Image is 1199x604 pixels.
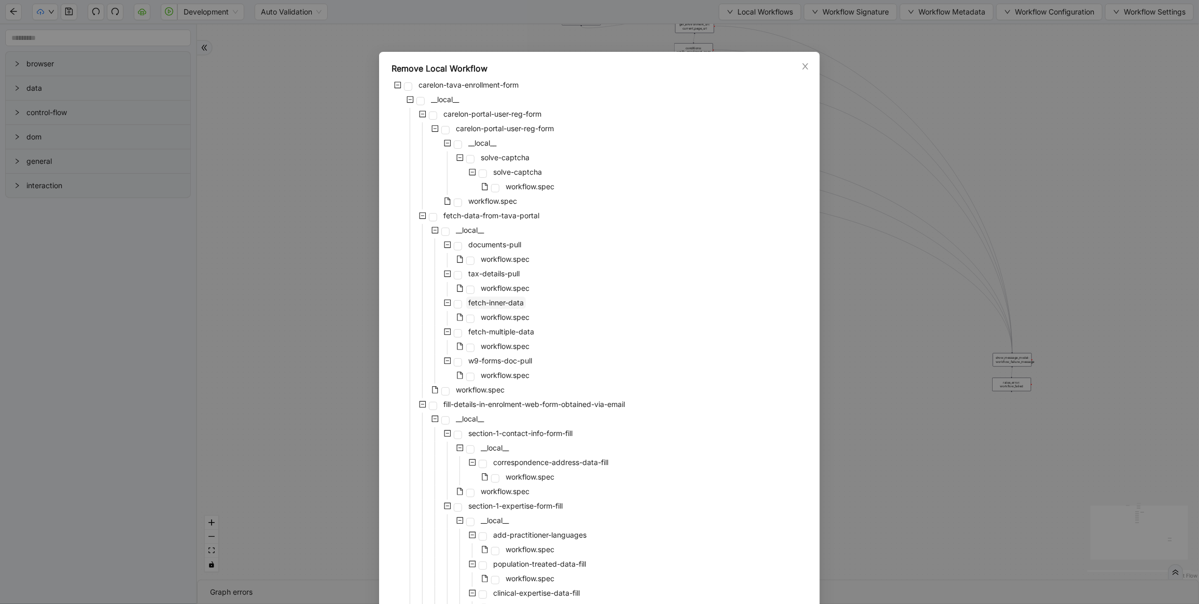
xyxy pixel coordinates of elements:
span: file [481,575,489,582]
span: file [431,386,439,394]
span: __local__ [481,443,509,452]
span: workflow.spec [481,342,529,350]
span: carelon-tava-enrollment-form [419,80,519,89]
span: fetch-multiple-data [466,326,536,338]
span: population-treated-data-fill [491,558,588,570]
span: workflow.spec [481,371,529,380]
span: minus-square [431,125,439,132]
span: workflow.spec [466,195,519,207]
span: carelon-portal-user-reg-form [454,122,556,135]
span: workflow.spec [479,253,532,265]
span: __local__ [468,138,496,147]
span: minus-square [456,154,464,161]
span: section-1-expertise-form-fill [468,501,563,510]
span: __local__ [454,224,486,236]
span: documents-pull [466,238,523,251]
span: minus-square [469,589,476,597]
span: carelon-portal-user-reg-form [456,124,554,133]
span: workflow.spec [479,369,532,382]
span: minus-square [444,357,451,364]
span: workflow.spec [479,311,532,324]
span: add-practitioner-languages [493,530,587,539]
span: __local__ [429,93,461,106]
span: minus-square [419,212,426,219]
span: minus-square [444,502,451,510]
span: __local__ [456,226,484,234]
span: minus-square [469,459,476,466]
span: workflow.spec [506,472,554,481]
span: __local__ [456,414,484,423]
span: minus-square [444,299,451,306]
span: workflow.spec [506,545,554,554]
span: __local__ [431,95,459,104]
span: minus-square [444,328,451,335]
span: w9-forms-doc-pull [468,356,532,365]
span: file [481,546,489,553]
span: solve-captcha [493,167,542,176]
span: minus-square [394,81,401,89]
span: file [456,285,464,292]
span: close [801,62,810,71]
span: workflow.spec [479,340,532,353]
span: minus-square [444,241,451,248]
span: minus-square [444,139,451,147]
span: minus-square [419,110,426,118]
span: add-practitioner-languages [491,529,589,541]
span: workflow.spec [504,471,556,483]
span: minus-square [456,444,464,452]
span: workflow.spec [506,182,554,191]
span: workflow.spec [504,543,556,556]
span: workflow.spec [454,384,507,396]
span: file [481,183,489,190]
span: fill-details-in-enrolment-web-form-obtained-via-email [443,400,625,409]
span: minus-square [469,531,476,539]
span: workflow.spec [456,385,505,394]
span: workflow.spec [504,180,556,193]
span: minus-square [469,560,476,568]
span: solve-captcha [481,153,529,162]
span: clinical-expertise-data-fill [493,588,580,597]
span: minus-square [407,96,414,103]
span: workflow.spec [479,485,532,498]
span: fetch-multiple-data [468,327,534,336]
span: minus-square [469,168,476,176]
span: workflow.spec [481,487,529,496]
span: fetch-data-from-tava-portal [441,209,541,222]
span: minus-square [456,517,464,524]
span: minus-square [444,430,451,437]
span: file [481,473,489,481]
span: solve-captcha [479,151,532,164]
span: workflow.spec [506,574,554,583]
span: fetch-inner-data [468,298,524,307]
span: fetch-inner-data [466,297,526,309]
span: minus-square [419,401,426,408]
span: section-1-contact-info-form-fill [468,429,573,438]
span: __local__ [481,516,509,525]
span: population-treated-data-fill [493,559,586,568]
span: carelon-tava-enrollment-form [416,79,521,91]
span: correspondence-address-data-fill [493,458,608,467]
span: file [456,488,464,495]
span: documents-pull [468,240,521,249]
span: workflow.spec [479,282,532,294]
span: file [456,372,464,379]
span: __local__ [454,413,486,425]
button: Close [800,61,811,72]
span: __local__ [479,514,511,527]
span: workflow.spec [504,572,556,585]
div: Remove Local Workflow [392,62,807,75]
span: carelon-portal-user-reg-form [441,108,543,120]
span: fill-details-in-enrolment-web-form-obtained-via-email [441,398,627,411]
span: file [456,314,464,321]
span: workflow.spec [481,313,529,321]
span: fetch-data-from-tava-portal [443,211,539,220]
span: __local__ [479,442,511,454]
span: section-1-contact-info-form-fill [466,427,575,440]
span: minus-square [444,270,451,277]
span: carelon-portal-user-reg-form [443,109,541,118]
span: __local__ [466,137,498,149]
span: file [456,343,464,350]
span: section-1-expertise-form-fill [466,500,565,512]
span: minus-square [431,227,439,234]
span: tax-details-pull [468,269,520,278]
